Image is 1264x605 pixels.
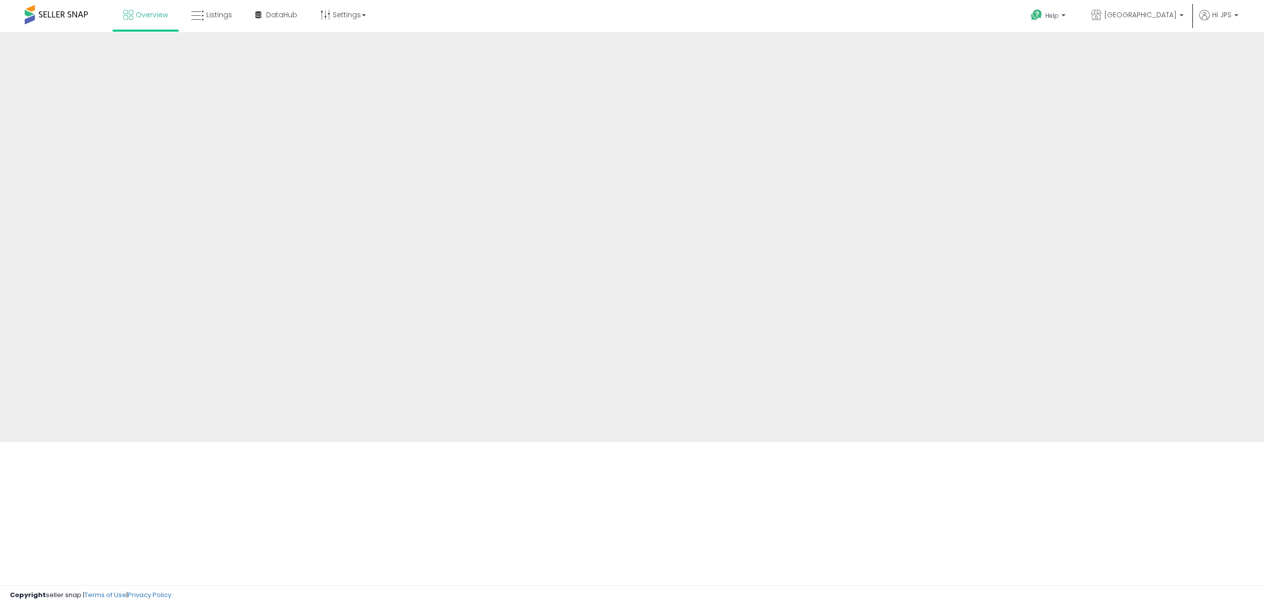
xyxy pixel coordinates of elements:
span: DataHub [266,10,297,20]
span: Listings [206,10,232,20]
span: Help [1045,11,1059,20]
span: Overview [136,10,168,20]
i: Get Help [1030,9,1043,21]
a: Hi JPS [1199,10,1238,32]
a: Help [1023,1,1075,32]
span: Hi JPS [1212,10,1231,20]
span: [GEOGRAPHIC_DATA] [1104,10,1177,20]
